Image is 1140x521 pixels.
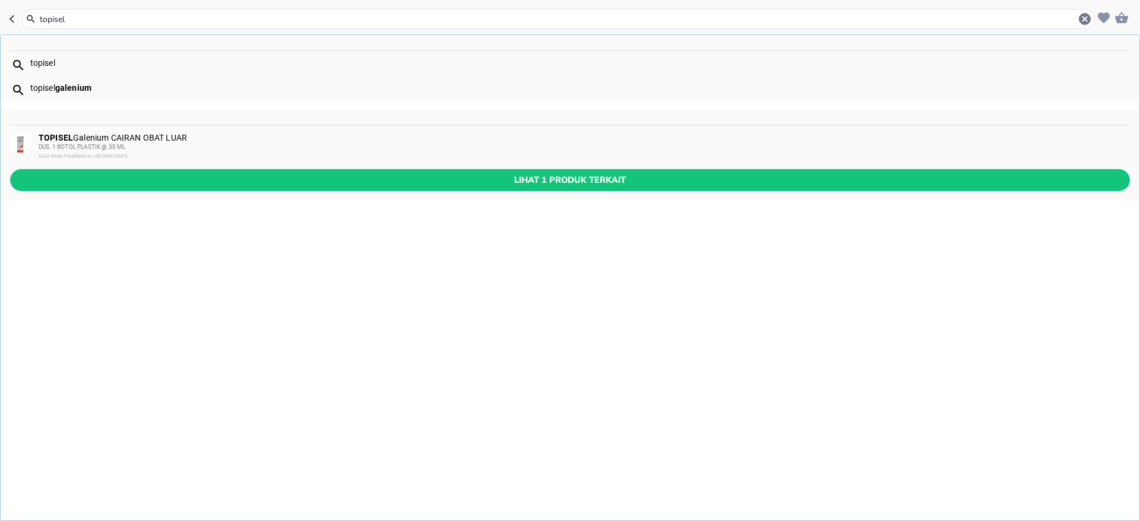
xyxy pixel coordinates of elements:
span: GALENIUM PHARMASIA LABORATORIES [39,154,128,159]
div: topisel [30,83,1129,93]
input: Cari 4000+ produk di sini [39,13,1078,26]
b: TOPISEL [39,133,73,142]
span: Lihat 1 produk terkait [20,173,1120,188]
div: topisel [30,58,1129,68]
button: Lihat 1 produk terkait [10,169,1130,191]
div: Galenium CAIRAN OBAT LUAR [39,133,1129,161]
b: galenium [55,83,91,93]
span: DUS, 1 BOTOL PLASTIK @ 30 ML [39,144,125,150]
